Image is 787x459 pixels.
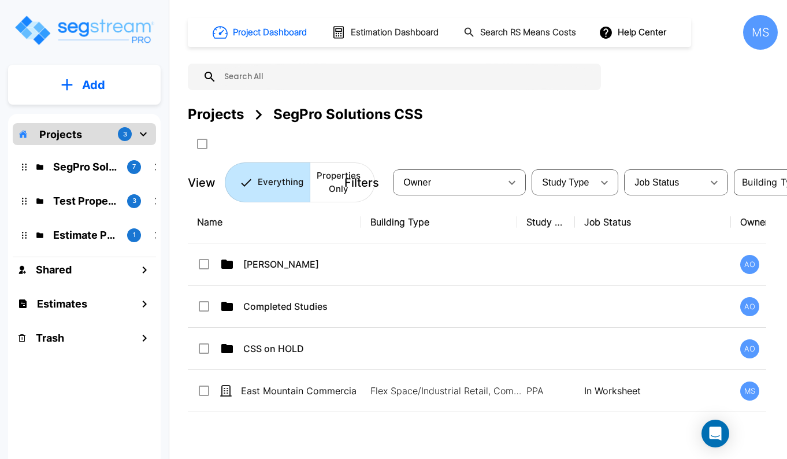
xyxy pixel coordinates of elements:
th: Job Status [575,201,731,243]
button: Help Center [596,21,671,43]
p: Add [82,76,105,94]
div: AO [740,297,759,316]
button: SelectAll [191,132,214,156]
div: Open Intercom Messenger [701,420,729,447]
button: Properties Only [310,162,375,202]
span: Job Status [634,177,679,187]
div: AO [740,339,759,358]
div: Projects [188,104,244,125]
div: Select [534,166,593,199]
button: Estimation Dashboard [327,20,445,45]
button: Add [8,68,161,102]
p: CSS on HOLD [243,342,359,356]
p: Everything [258,176,303,189]
div: Select [395,166,500,199]
p: In Worksheet [584,384,722,398]
th: Study Type [517,201,575,243]
p: 3 [123,129,127,139]
p: Flex Space/Industrial Retail, Commercial Property Site [370,384,526,398]
p: East Mountain Commercial LLC - [STREET_ADDRESS] [241,384,357,398]
div: SegPro Solutions CSS [273,104,423,125]
div: MS [743,15,778,50]
p: Properties Only [317,169,361,195]
p: Estimate Property [53,227,118,243]
h1: Search RS Means Costs [480,26,576,39]
span: Owner [403,177,431,187]
h1: Estimation Dashboard [351,26,439,39]
h1: Project Dashboard [233,26,307,39]
div: AO [740,255,759,274]
button: Everything [225,162,310,202]
p: SegPro Solutions CSS [53,159,118,175]
p: 7 [132,162,136,172]
th: Building Type [361,201,517,243]
p: 1 [133,230,136,240]
div: Select [626,166,703,199]
p: PPA [526,384,566,398]
span: Study Type [542,177,589,187]
p: Completed Studies [243,299,359,313]
button: Project Dashboard [208,20,313,45]
p: Projects [39,127,82,142]
p: Test Property Folder [53,193,118,209]
p: View [188,174,216,191]
img: Logo [13,14,155,47]
th: Name [188,201,361,243]
input: Search All [217,64,595,90]
p: 3 [132,196,136,206]
h1: Trash [36,330,64,346]
h1: Estimates [37,296,87,312]
h1: Shared [36,262,72,277]
button: Search RS Means Costs [459,21,582,44]
div: MS [740,382,759,401]
div: Platform [225,162,375,202]
p: [PERSON_NAME] [243,257,359,271]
